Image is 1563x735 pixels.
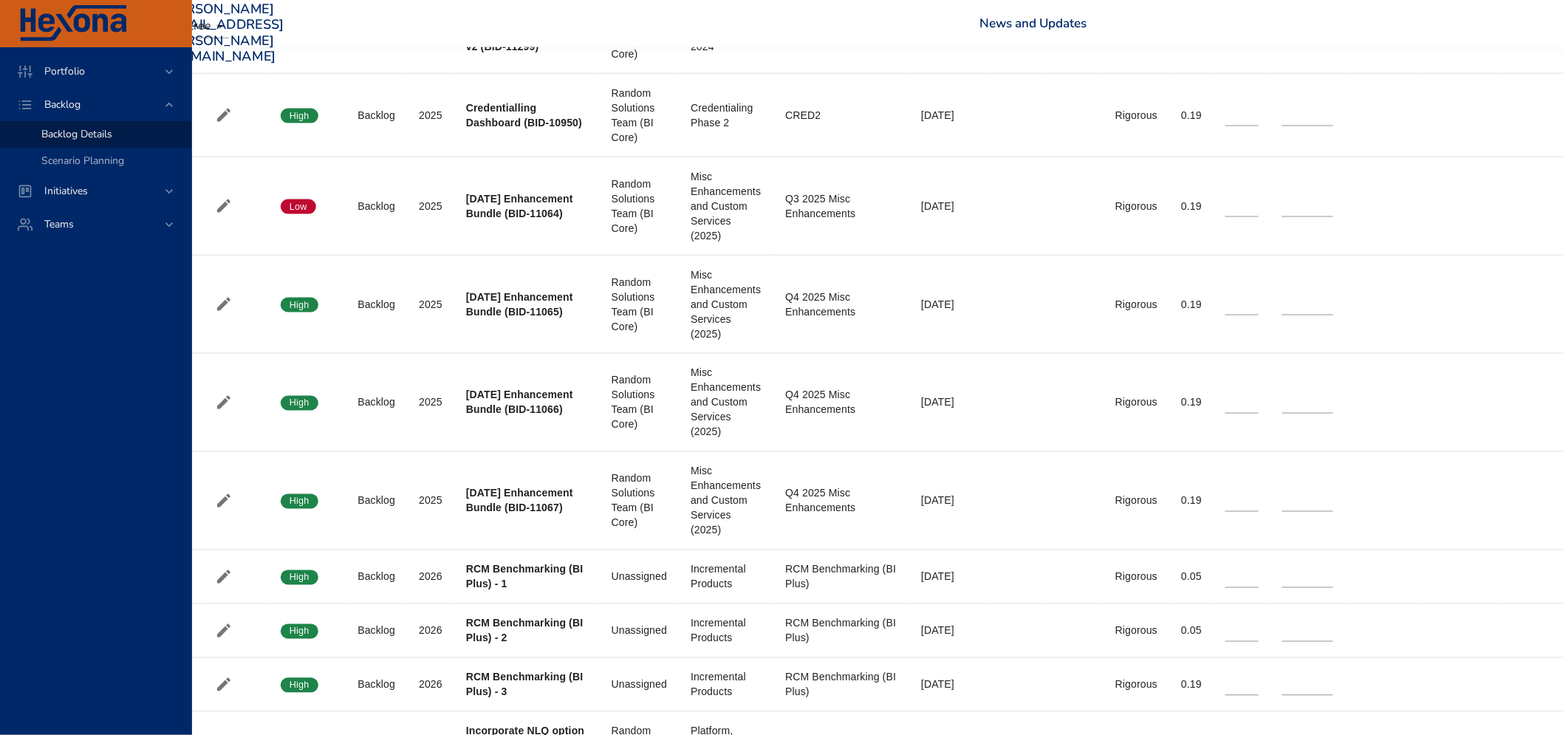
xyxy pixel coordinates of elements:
span: Initiatives [33,184,100,198]
div: 0.19 [1181,677,1202,692]
div: Rigorous [1115,199,1157,213]
div: Backlog [358,623,395,638]
span: High [281,109,318,123]
div: 2025 [419,108,442,123]
div: [DATE] [921,623,974,638]
div: Random Solutions Team (BI Core) [612,373,667,432]
span: High [281,679,318,692]
div: Incremental Products [691,670,762,700]
div: Random Solutions Team (BI Core) [612,275,667,334]
button: Edit Project Details [213,392,235,414]
div: RCM Benchmarking (BI Plus) [785,616,897,646]
button: Edit Project Details [213,293,235,315]
div: [DATE] [921,108,974,123]
div: 0.19 [1181,108,1202,123]
div: Rigorous [1115,677,1157,692]
div: 0.05 [1181,570,1202,584]
div: Q3 2025 Misc Enhancements [785,191,897,221]
div: Unassigned [612,677,667,692]
b: RCM Benchmarking (BI Plus) - 1 [466,564,584,590]
span: High [281,571,318,584]
div: RCM Benchmarking (BI Plus) [785,562,897,592]
div: Misc Enhancements and Custom Services (2025) [691,464,762,538]
div: Incremental Products [691,616,762,646]
b: [DATE] Enhancement Bundle (BID-11067) [466,488,573,514]
div: 0.19 [1181,297,1202,312]
span: Backlog Details [41,127,112,141]
span: Low [281,200,316,213]
span: High [281,625,318,638]
div: [DATE] [921,570,974,584]
b: RCM Benchmarking (BI Plus) - 3 [466,671,584,698]
div: Rigorous [1115,297,1157,312]
button: Edit Project Details [213,195,235,217]
div: Credentialing Phase 2 [691,100,762,130]
b: RCM Benchmarking (BI Plus) - 2 [466,618,584,644]
button: Edit Project Details [213,566,235,588]
div: 2025 [419,493,442,508]
div: 0.05 [1181,623,1202,638]
span: Scenario Planning [41,154,124,168]
div: Random Solutions Team (BI Core) [612,177,667,236]
span: Portfolio [33,64,97,78]
div: Backlog [358,108,395,123]
div: 0.19 [1181,493,1202,508]
div: 2026 [419,570,442,584]
div: Random Solutions Team (BI Core) [612,86,667,145]
button: Edit Project Details [213,674,235,696]
div: Backlog [358,570,395,584]
div: 0.19 [1181,395,1202,410]
span: High [281,298,318,312]
div: Rigorous [1115,570,1157,584]
div: Misc Enhancements and Custom Services (2025) [691,366,762,440]
button: Edit Project Details [213,490,235,512]
div: [DATE] [921,395,974,410]
div: Rigorous [1115,493,1157,508]
div: Incremental Products [691,562,762,592]
img: Hexona [18,5,129,42]
div: 2025 [419,297,442,312]
div: Unassigned [612,570,667,584]
div: Backlog [358,199,395,213]
a: News and Updates [980,15,1087,32]
div: Backlog [358,395,395,410]
div: Raintree [165,15,229,38]
div: [DATE] [921,199,974,213]
div: 2025 [419,199,442,213]
div: 2026 [419,623,442,638]
div: Misc Enhancements and Custom Services (2025) [691,169,762,243]
button: Edit Project Details [213,104,235,126]
div: Q4 2025 Misc Enhancements [785,290,897,319]
span: Teams [33,217,86,231]
b: [DATE] Enhancement Bundle (BID-11064) [466,193,573,219]
div: 2026 [419,677,442,692]
div: 0.19 [1181,199,1202,213]
b: BI Pathways | Dashboard and Reports v2 (BID-11299) [466,11,586,52]
div: RCM Benchmarking (BI Plus) [785,670,897,700]
div: Rigorous [1115,108,1157,123]
b: [DATE] Enhancement Bundle (BID-11066) [466,389,573,416]
div: 2025 [419,395,442,410]
h3: [PERSON_NAME][EMAIL_ADDRESS][PERSON_NAME][DOMAIN_NAME] [165,1,284,65]
div: [DATE] [921,493,974,508]
div: Unassigned [612,623,667,638]
div: Backlog [358,677,395,692]
div: CRED2 [785,108,897,123]
div: Random Solutions Team (BI Core) [612,471,667,530]
button: Edit Project Details [213,620,235,642]
span: High [281,397,318,410]
b: Credentialling Dashboard (BID-10950) [466,102,582,129]
div: Q4 2025 Misc Enhancements [785,388,897,417]
div: Rigorous [1115,623,1157,638]
div: Rigorous [1115,395,1157,410]
div: Backlog [358,297,395,312]
div: Backlog [358,493,395,508]
b: [DATE] Enhancement Bundle (BID-11065) [466,291,573,318]
div: [DATE] [921,297,974,312]
span: Backlog [33,98,92,112]
div: [DATE] [921,677,974,692]
span: High [281,495,318,508]
div: Q4 2025 Misc Enhancements [785,486,897,516]
div: Misc Enhancements and Custom Services (2025) [691,267,762,341]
